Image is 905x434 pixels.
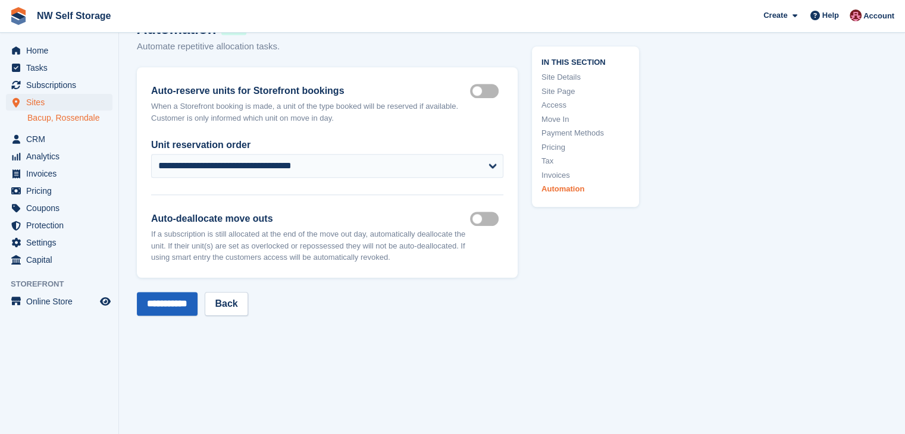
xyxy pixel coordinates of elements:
a: Invoices [541,169,630,181]
a: Pricing [541,141,630,153]
a: Bacup, Rossendale [27,112,112,124]
span: Invoices [26,165,98,182]
p: When a Storefront booking is made, a unit of the type booked will be reserved if available. Custo... [151,100,470,124]
a: menu [6,293,112,310]
span: In this section [541,56,630,67]
span: Account [863,10,894,22]
a: menu [6,251,112,268]
a: Payment Methods [541,128,630,140]
a: Move In [541,114,630,125]
a: menu [6,217,112,234]
span: Help [822,10,839,21]
a: Site Details [541,72,630,84]
a: menu [6,234,112,251]
a: menu [6,131,112,147]
span: Online Store [26,293,98,310]
span: Coupons [26,200,98,216]
p: If a subscription is still allocated at the end of the move out day, automatically deallocate the... [151,228,470,263]
a: menu [6,59,112,76]
label: Auto-reserve units for Storefront bookings [151,84,470,98]
a: Site Page [541,86,630,98]
img: Josh Vines [850,10,862,21]
span: Pricing [26,183,98,199]
a: Automation [541,184,630,196]
label: Unit reservation order [151,138,503,152]
img: stora-icon-8386f47178a22dfd0bd8f6a31ec36ba5ce8667c1dd55bd0f319d3a0aa187defe.svg [10,7,27,25]
span: Home [26,42,98,59]
span: Tasks [26,59,98,76]
span: Settings [26,234,98,251]
span: Subscriptions [26,77,98,93]
span: Storefront [11,278,118,290]
a: menu [6,42,112,59]
span: Create [763,10,787,21]
a: menu [6,183,112,199]
p: Automate repetitive allocation tasks. [137,40,518,54]
label: Auto deallocate move outs [470,218,503,219]
span: Sites [26,94,98,111]
span: Capital [26,251,98,268]
a: Access [541,100,630,112]
a: menu [6,148,112,165]
a: Preview store [98,294,112,309]
a: Back [205,292,248,316]
span: CRM [26,131,98,147]
span: Protection [26,217,98,234]
label: Auto reserve on storefront [470,90,503,92]
span: Analytics [26,148,98,165]
label: Auto-deallocate move outs [151,212,470,226]
a: menu [6,165,112,182]
a: menu [6,94,112,111]
a: NW Self Storage [32,6,115,26]
a: menu [6,200,112,216]
a: menu [6,77,112,93]
a: Tax [541,156,630,168]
